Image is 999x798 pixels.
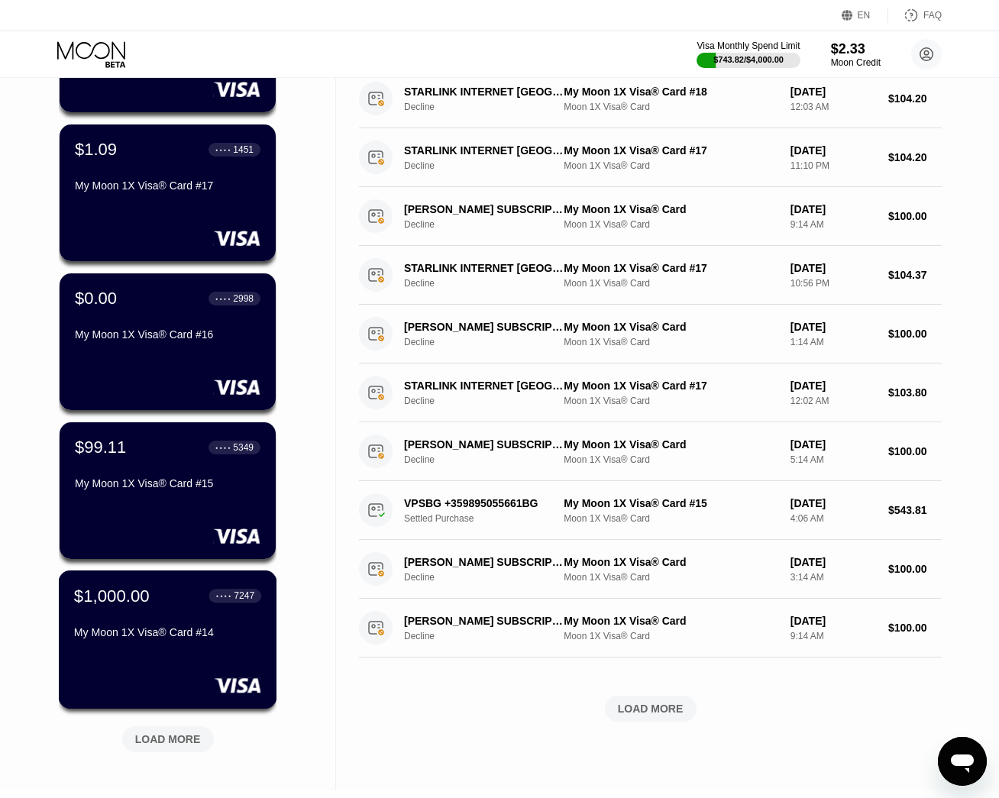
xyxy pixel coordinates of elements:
[404,321,565,333] div: [PERSON_NAME] SUBSCRIPTION [PHONE_NUMBER] US
[404,203,565,215] div: [PERSON_NAME] SUBSCRIPTION [PHONE_NUMBER] US
[938,737,987,786] iframe: Button to launch messaging window
[404,438,565,451] div: [PERSON_NAME] SUBSCRIPTION [PHONE_NUMBER] US
[60,273,276,410] div: $0.00● ● ● ●2998My Moon 1X Visa® Card #16
[790,615,876,627] div: [DATE]
[74,586,150,606] div: $1,000.00
[359,305,942,363] div: [PERSON_NAME] SUBSCRIPTION [PHONE_NUMBER] USDeclineMy Moon 1X Visa® CardMoon 1X Visa® Card[DATE]1...
[404,144,565,157] div: STARLINK INTERNET [GEOGRAPHIC_DATA] IE
[888,328,942,340] div: $100.00
[75,289,117,309] div: $0.00
[564,572,778,583] div: Moon 1X Visa® Card
[75,328,260,341] div: My Moon 1X Visa® Card #16
[790,219,876,230] div: 9:14 AM
[564,321,778,333] div: My Moon 1X Visa® Card
[359,246,942,305] div: STARLINK INTERNET [GEOGRAPHIC_DATA] IEDeclineMy Moon 1X Visa® Card #17Moon 1X Visa® Card[DATE]10:...
[75,140,117,160] div: $1.09
[790,497,876,509] div: [DATE]
[75,438,126,457] div: $99.11
[215,147,231,152] div: ● ● ● ●
[888,622,942,634] div: $100.00
[234,590,254,601] div: 7247
[790,144,876,157] div: [DATE]
[404,337,577,347] div: Decline
[404,86,565,98] div: STARLINK INTERNET [GEOGRAPHIC_DATA] IE
[888,8,942,23] div: FAQ
[790,454,876,465] div: 5:14 AM
[923,10,942,21] div: FAQ
[564,278,778,289] div: Moon 1X Visa® Card
[404,278,577,289] div: Decline
[564,631,778,641] div: Moon 1X Visa® Card
[888,445,942,457] div: $100.00
[790,203,876,215] div: [DATE]
[888,210,942,222] div: $100.00
[842,8,888,23] div: EN
[60,571,276,708] div: $1,000.00● ● ● ●7247My Moon 1X Visa® Card #14
[359,481,942,540] div: VPSBG +359895055661BGSettled PurchaseMy Moon 1X Visa® Card #15Moon 1X Visa® Card[DATE]4:06 AM$543.81
[888,563,942,575] div: $100.00
[111,720,225,752] div: LOAD MORE
[359,422,942,481] div: [PERSON_NAME] SUBSCRIPTION [PHONE_NUMBER] USDeclineMy Moon 1X Visa® CardMoon 1X Visa® Card[DATE]5...
[215,296,231,301] div: ● ● ● ●
[404,396,577,406] div: Decline
[888,269,942,281] div: $104.37
[564,102,778,112] div: Moon 1X Visa® Card
[564,454,778,465] div: Moon 1X Visa® Card
[404,160,577,171] div: Decline
[790,321,876,333] div: [DATE]
[404,219,577,230] div: Decline
[790,556,876,568] div: [DATE]
[216,593,231,598] div: ● ● ● ●
[790,631,876,641] div: 9:14 AM
[135,732,201,746] div: LOAD MORE
[888,386,942,399] div: $103.80
[74,626,261,638] div: My Moon 1X Visa® Card #14
[404,380,565,392] div: STARLINK INTERNET [GEOGRAPHIC_DATA] IE
[404,497,565,509] div: VPSBG +359895055661BG
[888,151,942,163] div: $104.20
[359,69,942,128] div: STARLINK INTERNET [GEOGRAPHIC_DATA] IEDeclineMy Moon 1X Visa® Card #18Moon 1X Visa® Card[DATE]12:...
[359,696,942,722] div: LOAD MORE
[618,702,684,716] div: LOAD MORE
[233,293,254,304] div: 2998
[564,144,778,157] div: My Moon 1X Visa® Card #17
[790,380,876,392] div: [DATE]
[359,187,942,246] div: [PERSON_NAME] SUBSCRIPTION [PHONE_NUMBER] USDeclineMy Moon 1X Visa® CardMoon 1X Visa® Card[DATE]9...
[564,337,778,347] div: Moon 1X Visa® Card
[697,40,800,51] div: Visa Monthly Spend Limit
[564,438,778,451] div: My Moon 1X Visa® Card
[790,262,876,274] div: [DATE]
[404,454,577,465] div: Decline
[564,556,778,568] div: My Moon 1X Visa® Card
[790,337,876,347] div: 1:14 AM
[790,160,876,171] div: 11:10 PM
[359,363,942,422] div: STARLINK INTERNET [GEOGRAPHIC_DATA] IEDeclineMy Moon 1X Visa® Card #17Moon 1X Visa® Card[DATE]12:...
[404,556,565,568] div: [PERSON_NAME] SUBSCRIPTION [PHONE_NUMBER] US
[790,396,876,406] div: 12:02 AM
[233,442,254,453] div: 5349
[790,102,876,112] div: 12:03 AM
[697,40,800,68] div: Visa Monthly Spend Limit$743.82/$4,000.00
[233,144,254,155] div: 1451
[564,513,778,524] div: Moon 1X Visa® Card
[564,219,778,230] div: Moon 1X Visa® Card
[831,41,881,57] div: $2.33
[790,572,876,583] div: 3:14 AM
[564,160,778,171] div: Moon 1X Visa® Card
[564,396,778,406] div: Moon 1X Visa® Card
[888,504,942,516] div: $543.81
[359,540,942,599] div: [PERSON_NAME] SUBSCRIPTION [PHONE_NUMBER] USDeclineMy Moon 1X Visa® CardMoon 1X Visa® Card[DATE]3...
[888,92,942,105] div: $104.20
[75,477,260,489] div: My Moon 1X Visa® Card #15
[564,86,778,98] div: My Moon 1X Visa® Card #18
[790,513,876,524] div: 4:06 AM
[564,615,778,627] div: My Moon 1X Visa® Card
[564,497,778,509] div: My Moon 1X Visa® Card #15
[60,422,276,559] div: $99.11● ● ● ●5349My Moon 1X Visa® Card #15
[790,278,876,289] div: 10:56 PM
[564,203,778,215] div: My Moon 1X Visa® Card
[359,599,942,657] div: [PERSON_NAME] SUBSCRIPTION [PHONE_NUMBER] USDeclineMy Moon 1X Visa® CardMoon 1X Visa® Card[DATE]9...
[404,262,565,274] div: STARLINK INTERNET [GEOGRAPHIC_DATA] IE
[713,55,784,64] div: $743.82 / $4,000.00
[564,262,778,274] div: My Moon 1X Visa® Card #17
